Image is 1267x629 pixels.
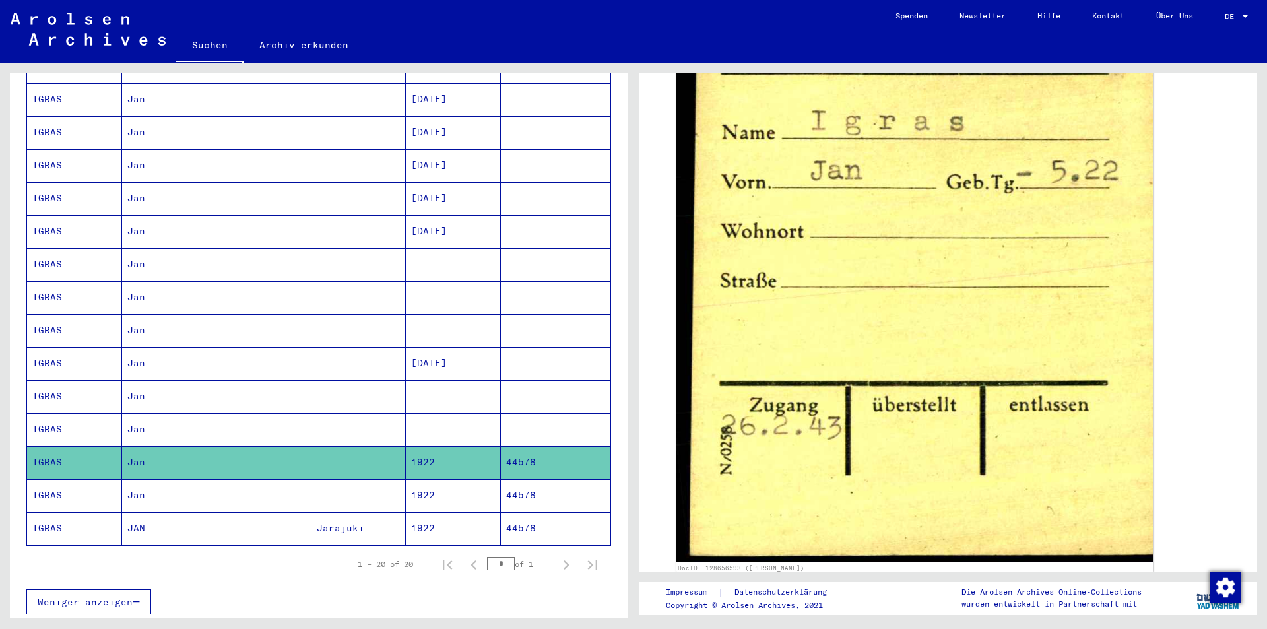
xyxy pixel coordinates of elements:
[666,585,843,599] div: |
[122,149,217,182] mat-cell: Jan
[678,564,804,572] a: DocID: 128656593 ([PERSON_NAME])
[406,182,501,215] mat-cell: [DATE]
[553,551,579,578] button: Next page
[27,83,122,116] mat-cell: IGRAS
[666,599,843,611] p: Copyright © Arolsen Archives, 2021
[406,149,501,182] mat-cell: [DATE]
[122,413,217,446] mat-cell: Jan
[27,149,122,182] mat-cell: IGRAS
[27,215,122,248] mat-cell: IGRAS
[27,116,122,149] mat-cell: IGRAS
[122,314,217,347] mat-cell: Jan
[461,551,487,578] button: Previous page
[27,182,122,215] mat-cell: IGRAS
[27,479,122,512] mat-cell: IGRAS
[11,13,166,46] img: Arolsen_neg.svg
[27,512,122,545] mat-cell: IGRAS
[501,446,611,479] mat-cell: 44578
[122,446,217,479] mat-cell: Jan
[501,512,611,545] mat-cell: 44578
[434,551,461,578] button: First page
[1210,572,1241,603] img: Zustimmung ändern
[122,281,217,314] mat-cell: Jan
[406,83,501,116] mat-cell: [DATE]
[27,413,122,446] mat-cell: IGRAS
[579,551,606,578] button: Last page
[961,586,1142,598] p: Die Arolsen Archives Online-Collections
[122,479,217,512] mat-cell: Jan
[122,83,217,116] mat-cell: Jan
[666,585,718,599] a: Impressum
[27,446,122,479] mat-cell: IGRAS
[122,215,217,248] mat-cell: Jan
[1225,12,1239,21] span: DE
[406,116,501,149] mat-cell: [DATE]
[26,589,151,614] button: Weniger anzeigen
[406,215,501,248] mat-cell: [DATE]
[122,512,217,545] mat-cell: JAN
[27,248,122,281] mat-cell: IGRAS
[122,116,217,149] mat-cell: Jan
[27,347,122,380] mat-cell: IGRAS
[38,596,133,608] span: Weniger anzeigen
[487,558,553,570] div: of 1
[122,248,217,281] mat-cell: Jan
[358,558,413,570] div: 1 – 20 of 20
[176,29,244,63] a: Suchen
[406,446,501,479] mat-cell: 1922
[122,380,217,413] mat-cell: Jan
[27,281,122,314] mat-cell: IGRAS
[122,182,217,215] mat-cell: Jan
[501,479,611,512] mat-cell: 44578
[311,512,406,545] mat-cell: Jarajuki
[724,585,843,599] a: Datenschutzerklärung
[961,598,1142,610] p: wurden entwickelt in Partnerschaft mit
[406,347,501,380] mat-cell: [DATE]
[406,512,501,545] mat-cell: 1922
[244,29,364,61] a: Archiv erkunden
[122,347,217,380] mat-cell: Jan
[27,380,122,413] mat-cell: IGRAS
[406,479,501,512] mat-cell: 1922
[1194,581,1243,614] img: yv_logo.png
[27,314,122,347] mat-cell: IGRAS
